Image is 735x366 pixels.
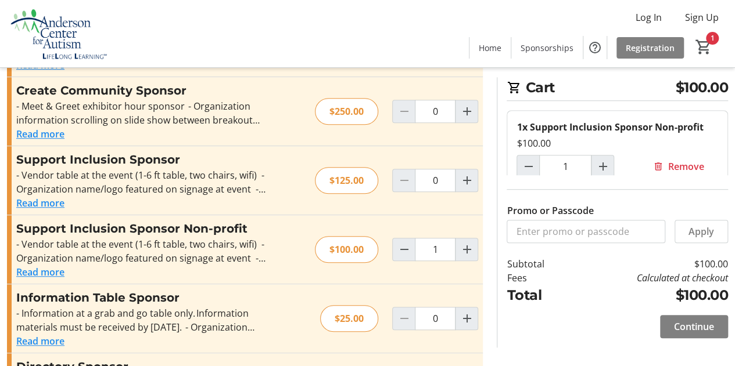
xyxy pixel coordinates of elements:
button: Read more [16,334,64,348]
div: 1x Support Inclusion Sponsor Non-profit [517,120,718,134]
td: Calculated at checkout [571,271,728,285]
input: Support Inclusion Sponsor Quantity [415,169,456,192]
input: Information Table Sponsor Quantity [415,307,456,330]
input: Support Inclusion Sponsor Non-profit Quantity [415,238,456,261]
button: Sign Up [676,8,728,27]
button: Read more [16,196,64,210]
a: Home [469,37,511,59]
button: Increment by one [456,238,478,260]
h3: Support Inclusion Sponsor Non-profit [16,220,270,237]
button: Decrement by one [517,155,539,177]
button: Remove [639,155,718,178]
button: Help [583,36,607,59]
h3: Information Table Sponsor [16,289,270,306]
span: Sign Up [685,10,719,24]
h3: Create Community Sponsor [16,82,270,99]
button: Increment by one [456,307,478,329]
span: Registration [626,42,675,54]
button: Cart [693,37,714,57]
td: $100.00 [571,257,728,271]
span: Apply [689,224,714,238]
button: Increment by one [456,169,478,191]
div: $125.00 [315,167,378,194]
button: Decrement by one [393,238,415,260]
div: $100.00 [517,136,718,150]
td: Total [507,285,571,306]
h2: Cart [507,77,728,101]
input: Support Inclusion Sponsor Non-profit Quantity [539,155,591,178]
span: $100.00 [675,77,728,98]
input: Create Community Sponsor Quantity [415,100,456,123]
button: Read more [16,265,64,279]
div: $250.00 [315,98,378,125]
span: Home [479,42,501,54]
button: Continue [660,315,728,338]
button: Apply [675,220,728,243]
span: Sponsorships [521,42,573,54]
td: Subtotal [507,257,571,271]
span: Continue [674,320,714,334]
button: Log In [626,8,671,27]
h3: Support Inclusion Sponsor [16,151,270,168]
button: Increment by one [456,100,478,122]
div: - Vendor table at the event (1-6 ft table, two chairs, wifi) - Organization name/logo featured on... [16,168,270,196]
td: $100.00 [571,285,728,306]
button: Increment by one [591,155,614,177]
button: Read more [16,127,64,141]
a: Registration [616,37,684,59]
div: - Vendor table at the event (1-6 ft table, two chairs, wifi) - Organization name/logo featured on... [16,237,270,265]
img: Anderson Center for Autism's Logo [7,5,110,63]
div: - Information at a grab and go table only. Information materials must be received by [DATE]. - Or... [16,306,270,334]
label: Promo or Passcode [507,204,593,218]
td: Fees [507,271,571,285]
div: - Meet & Greet exhibitor hour sponsor - Organization information scrolling on slide show between ... [16,99,270,127]
div: $25.00 [320,305,378,332]
a: Sponsorships [511,37,583,59]
div: $100.00 [315,236,378,263]
span: Remove [668,160,704,173]
input: Enter promo or passcode [507,220,665,243]
span: Log In [636,10,662,24]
